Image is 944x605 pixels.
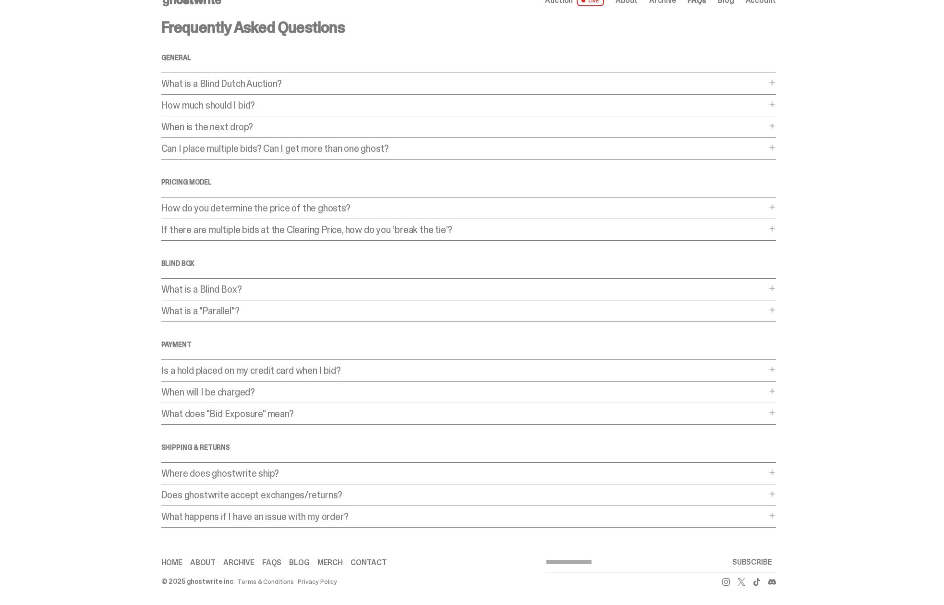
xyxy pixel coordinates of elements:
p: What is a "Parallel"? [161,306,766,316]
p: When is the next drop? [161,122,766,132]
a: Archive [223,559,254,567]
a: Home [161,559,182,567]
p: How do you determine the price of the ghosts? [161,203,766,213]
h3: Frequently Asked Questions [161,20,776,35]
p: How much should I bid? [161,100,766,110]
p: What happens if I have an issue with my order? [161,512,766,521]
p: What does "Bid Exposure" mean? [161,409,766,419]
p: Is a hold placed on my credit card when I bid? [161,366,766,375]
h4: General [161,54,776,61]
a: Merch [317,559,343,567]
p: What is a Blind Box? [161,284,766,294]
a: Blog [289,559,309,567]
p: When will I be charged? [161,387,766,397]
a: FAQs [262,559,281,567]
p: If there are multiple bids at the Clearing Price, how do you ‘break the tie’? [161,225,766,235]
h4: Payment [161,341,776,348]
div: © 2025 ghostwrite inc [161,578,233,585]
p: Does ghostwrite accept exchanges/returns? [161,490,766,500]
a: About [190,559,216,567]
p: Can I place multiple bids? Can I get more than one ghost? [161,144,766,153]
a: Privacy Policy [298,578,337,585]
h4: Pricing Model [161,179,776,185]
button: SUBSCRIBE [728,553,776,572]
h4: SHIPPING & RETURNS [161,444,776,451]
p: Where does ghostwrite ship? [161,469,766,478]
a: Terms & Conditions [237,578,294,585]
p: What is a Blind Dutch Auction? [161,79,766,88]
h4: Blind Box [161,260,776,267]
a: Contact [351,559,387,567]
